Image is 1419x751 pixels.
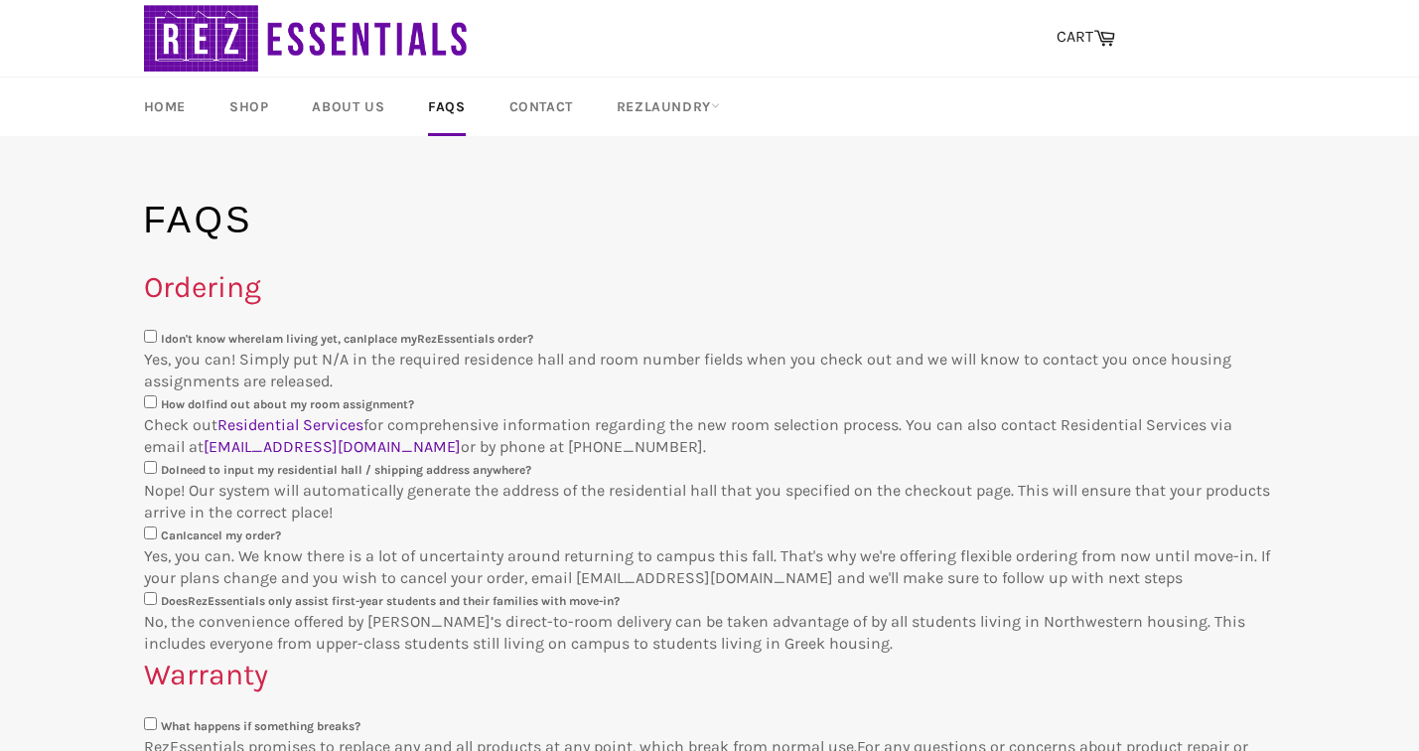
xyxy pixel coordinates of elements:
a: Shop [210,77,288,136]
span: place my [367,332,417,346]
span: Check out [144,415,217,434]
label: C I [161,528,281,542]
span: Nope! Our system will automatically generate the address of the residential hall that you specifi... [144,481,1270,522]
span: am living yet, can [265,332,363,346]
label: W [161,719,360,733]
label: D R E [161,594,620,608]
a: [EMAIL_ADDRESS][DOMAIN_NAME] [204,437,461,456]
span: Yes, you can! Simply put N/A in the required residence hall and room number fields when you check... [144,350,1231,390]
span: ssentials only assist first-year students and their families with move-in? [214,594,620,608]
a: About Us [292,77,404,136]
h2: Warranty [144,655,1276,695]
span: oes [169,594,188,608]
span: an [169,528,183,542]
span: hat happens if something breaks? [172,719,360,733]
span: ow do [169,397,202,411]
span: Yes, you can. We know there is a lot of uncertainty around returning to campus this fall. That's ... [144,546,1270,587]
span: ez [196,594,208,608]
a: CART [1047,17,1125,59]
span: or by phone at [PHONE_NUMBER]. [461,437,706,456]
a: Home [124,77,206,136]
h1: FAQs [144,196,1276,245]
span: for comprehensive information regarding the new room selection process. You can also contact Resi... [144,415,1232,456]
span: ssentials order? [444,332,533,346]
span: o [169,463,176,477]
a: RezLaundry [597,77,740,136]
a: FAQs [408,77,485,136]
label: H I [161,397,414,411]
h2: Ordering [144,267,1276,308]
span: No, the convenience offered by [PERSON_NAME]’s direct-to-room delivery can be taken advantage of ... [144,612,1245,653]
span: find out about my room assignment? [206,397,414,411]
span: don't know where [165,332,261,346]
span: need to input my residential hall / shipping address anywhere? [180,463,531,477]
label: D I [161,463,531,477]
span: cancel my order? [187,528,281,542]
span: ez [425,332,437,346]
label: I I I R E [161,332,533,346]
a: Contact [490,77,593,136]
a: Residential Services [217,415,363,434]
